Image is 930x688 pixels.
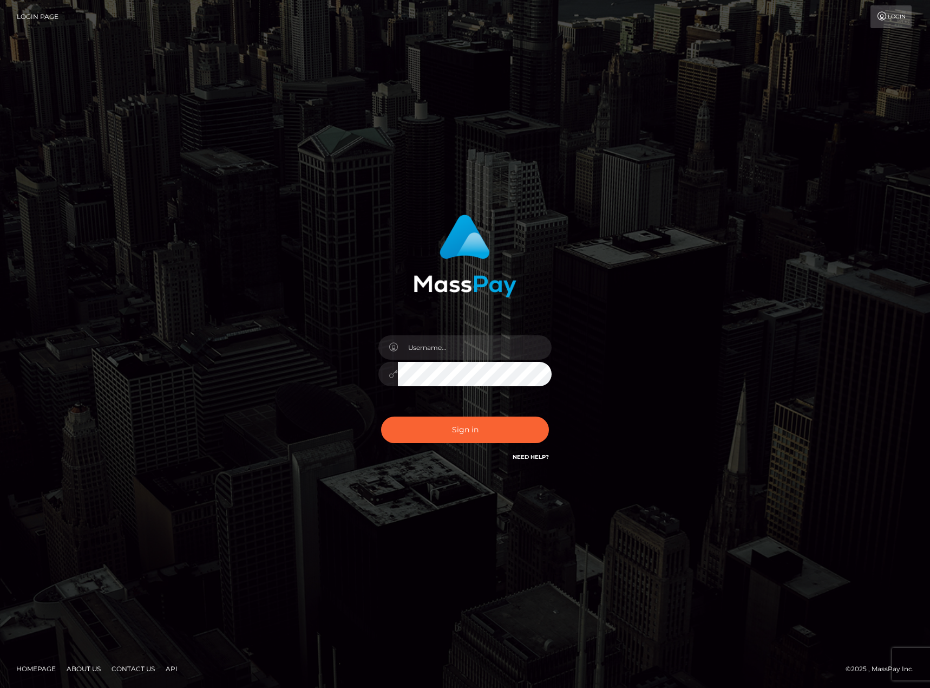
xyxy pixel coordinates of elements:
[846,663,922,675] div: © 2025 , MassPay Inc.
[17,5,58,28] a: Login Page
[12,660,60,677] a: Homepage
[62,660,105,677] a: About Us
[381,417,549,443] button: Sign in
[414,215,516,297] img: MassPay Login
[107,660,159,677] a: Contact Us
[161,660,182,677] a: API
[513,453,549,460] a: Need Help?
[870,5,912,28] a: Login
[398,335,552,360] input: Username...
